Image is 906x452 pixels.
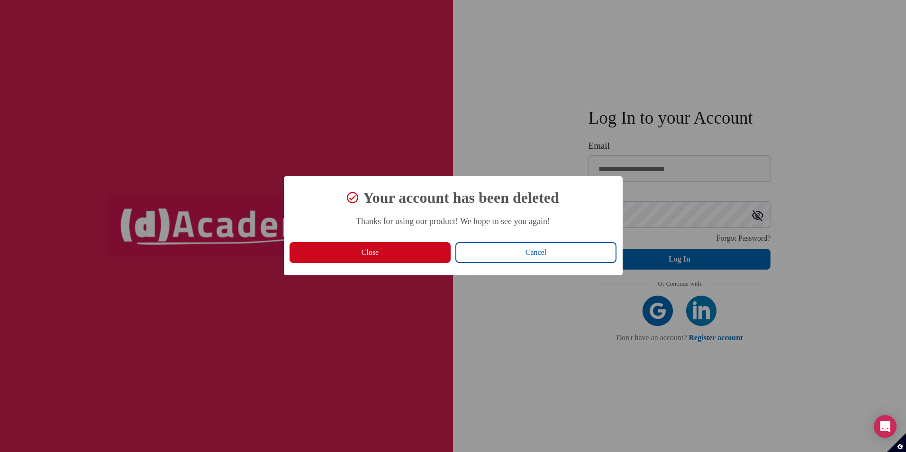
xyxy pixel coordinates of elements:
button: Set cookie preferences [887,433,906,452]
div: Thanks for using our product! We hope to see you again! [284,208,623,230]
div: Open Intercom Messenger [874,415,897,438]
button: Close [290,242,451,263]
button: Cancel [455,242,616,263]
img: successDel.8eac924c.png [347,192,358,203]
div: Your account has been deleted [299,189,607,207]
